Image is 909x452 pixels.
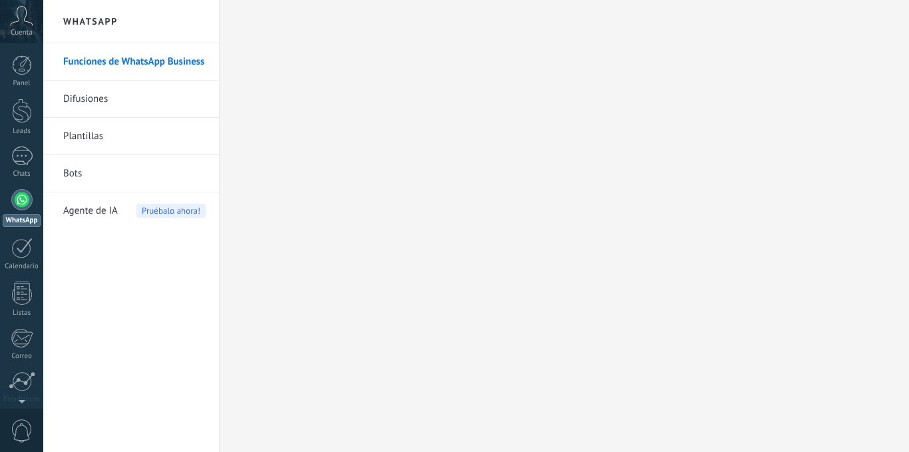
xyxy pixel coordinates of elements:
a: Funciones de WhatsApp Business [63,43,206,81]
div: Listas [3,309,41,318]
li: Bots [43,155,219,192]
li: Difusiones [43,81,219,118]
span: Pruébalo ahora! [136,204,206,218]
a: Agente de IAPruébalo ahora! [63,192,206,230]
div: WhatsApp [3,214,41,227]
a: Difusiones [63,81,206,118]
span: Cuenta [11,29,33,37]
li: Agente de IA [43,192,219,229]
li: Funciones de WhatsApp Business [43,43,219,81]
a: Bots [63,155,206,192]
a: Plantillas [63,118,206,155]
div: Leads [3,127,41,136]
li: Plantillas [43,118,219,155]
div: Calendario [3,262,41,271]
div: Panel [3,79,41,88]
div: Chats [3,170,41,178]
div: Correo [3,352,41,361]
span: Agente de IA [63,192,118,230]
